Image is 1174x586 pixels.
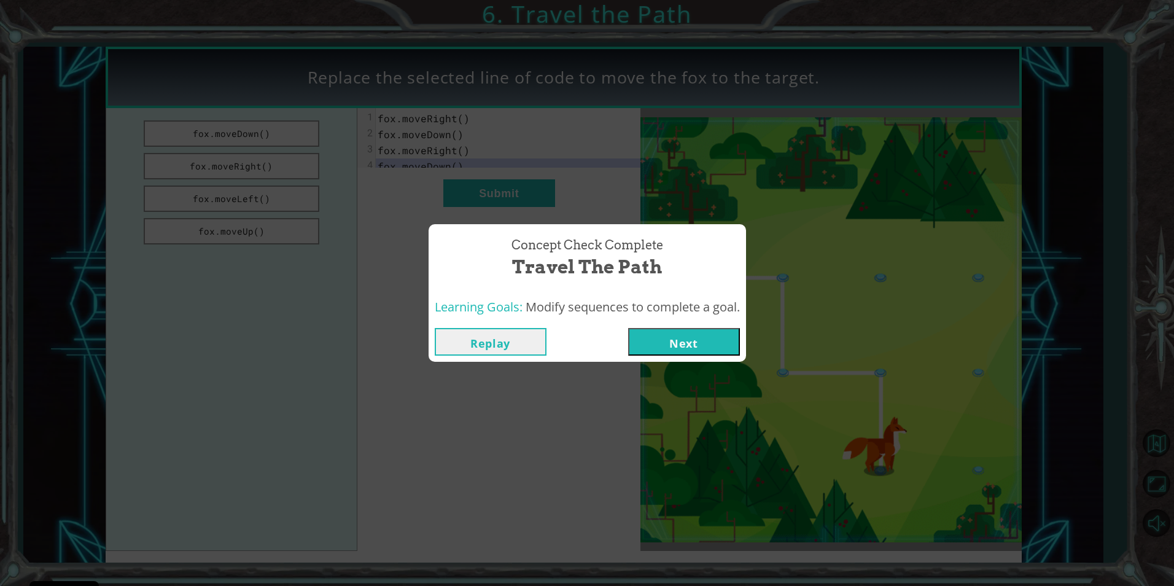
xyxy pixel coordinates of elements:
[435,328,546,356] button: Replay
[526,299,740,315] span: Modify sequences to complete a goal.
[511,236,663,254] span: Concept Check Complete
[628,328,740,356] button: Next
[512,254,662,280] span: Travel the Path
[435,299,523,315] span: Learning Goals:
